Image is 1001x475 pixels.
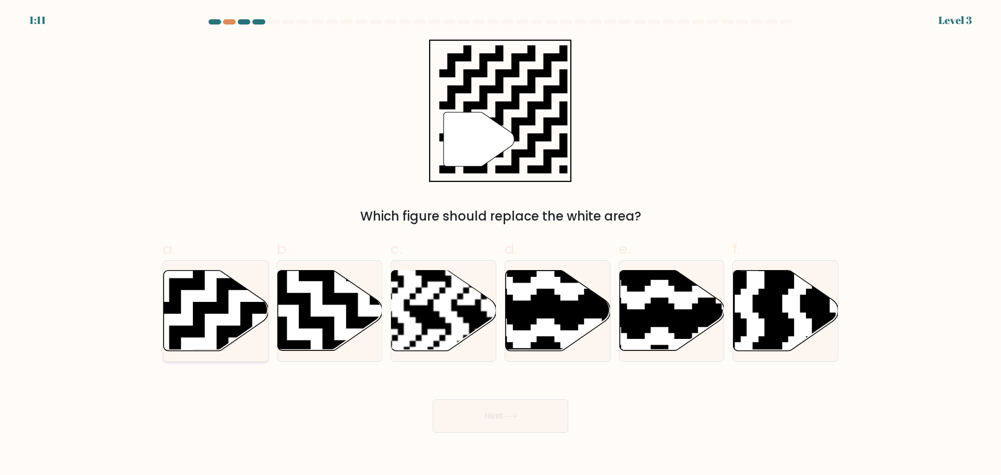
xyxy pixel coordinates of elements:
[619,239,630,259] span: e.
[390,239,402,259] span: c.
[938,13,972,28] div: Level 3
[163,239,175,259] span: a.
[505,239,517,259] span: d.
[277,239,289,259] span: b.
[433,399,568,433] button: Next
[169,207,832,226] div: Which figure should replace the white area?
[444,112,515,166] g: "
[733,239,740,259] span: f.
[29,13,46,28] div: 1:11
